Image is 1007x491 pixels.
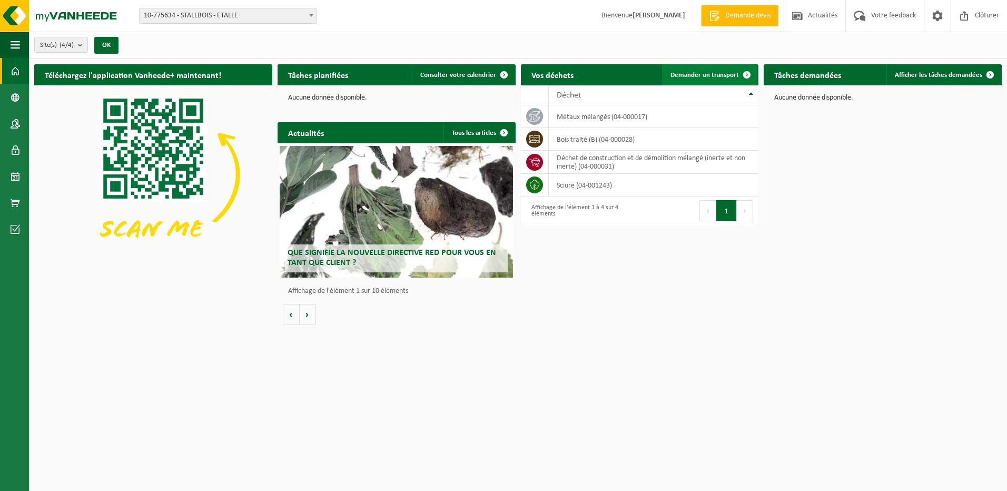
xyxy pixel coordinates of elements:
span: Site(s) [40,37,74,53]
span: Afficher les tâches demandées [895,72,982,78]
button: OK [94,37,119,54]
span: Demander un transport [670,72,739,78]
span: Que signifie la nouvelle directive RED pour vous en tant que client ? [288,249,496,267]
h2: Téléchargez l'application Vanheede+ maintenant! [34,64,232,85]
span: Demande devis [723,11,773,21]
button: Previous [699,200,716,221]
a: Demander un transport [662,64,757,85]
td: métaux mélangés (04-000017) [549,105,759,128]
button: Site(s)(4/4) [34,37,88,53]
a: Tous les articles [443,122,515,143]
strong: [PERSON_NAME] [633,12,685,19]
div: Affichage de l'élément 1 à 4 sur 4 éléments [526,199,635,222]
img: Download de VHEPlus App [34,85,272,264]
button: Vorige [283,304,300,325]
p: Aucune donnée disponible. [774,94,991,102]
p: Aucune donnée disponible. [288,94,505,102]
a: Afficher les tâches demandées [886,64,1001,85]
span: Déchet [557,91,581,100]
a: Que signifie la nouvelle directive RED pour vous en tant que client ? [280,146,513,278]
a: Demande devis [701,5,778,26]
span: 10-775634 - STALLBOIS - ETALLE [139,8,317,24]
h2: Vos déchets [521,64,584,85]
button: Volgende [300,304,316,325]
count: (4/4) [60,42,74,48]
span: 10-775634 - STALLBOIS - ETALLE [140,8,317,23]
td: bois traité (B) (04-000028) [549,128,759,151]
p: Affichage de l'élément 1 sur 10 éléments [288,288,510,295]
h2: Actualités [278,122,334,143]
td: déchet de construction et de démolition mélangé (inerte et non inerte) (04-000031) [549,151,759,174]
span: Consulter votre calendrier [420,72,496,78]
button: 1 [716,200,737,221]
h2: Tâches planifiées [278,64,359,85]
h2: Tâches demandées [764,64,852,85]
button: Next [737,200,753,221]
a: Consulter votre calendrier [412,64,515,85]
td: sciure (04-001243) [549,174,759,197]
